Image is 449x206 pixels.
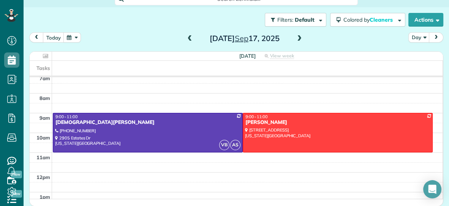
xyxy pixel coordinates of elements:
div: [PERSON_NAME] [245,119,430,126]
span: VB [219,140,229,150]
button: next [429,32,443,43]
span: Tasks [36,65,50,71]
button: prev [29,32,44,43]
span: 11am [36,154,50,160]
span: Default [295,16,315,23]
div: [DEMOGRAPHIC_DATA][PERSON_NAME] [55,119,240,126]
h2: [DATE] 17, 2025 [197,34,292,43]
span: Filters: [277,16,293,23]
span: Cleaners [370,16,394,23]
span: 9am [40,115,50,121]
div: Open Intercom Messenger [423,180,441,198]
span: AS [230,140,240,150]
span: 9:00 - 11:00 [55,114,77,119]
span: View week [270,53,294,59]
span: 10am [36,135,50,141]
a: Filters: Default [261,13,326,27]
span: 12pm [36,174,50,180]
button: Colored byCleaners [330,13,405,27]
span: [DATE] [239,53,256,59]
span: 9:00 - 11:00 [245,114,267,119]
button: today [43,32,64,43]
button: Day [408,32,430,43]
span: 1pm [40,194,50,200]
span: Sep [235,33,248,43]
span: 8am [40,95,50,101]
span: 7am [40,75,50,81]
span: Colored by [343,16,395,23]
button: Actions [408,13,443,27]
button: Filters: Default [265,13,326,27]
